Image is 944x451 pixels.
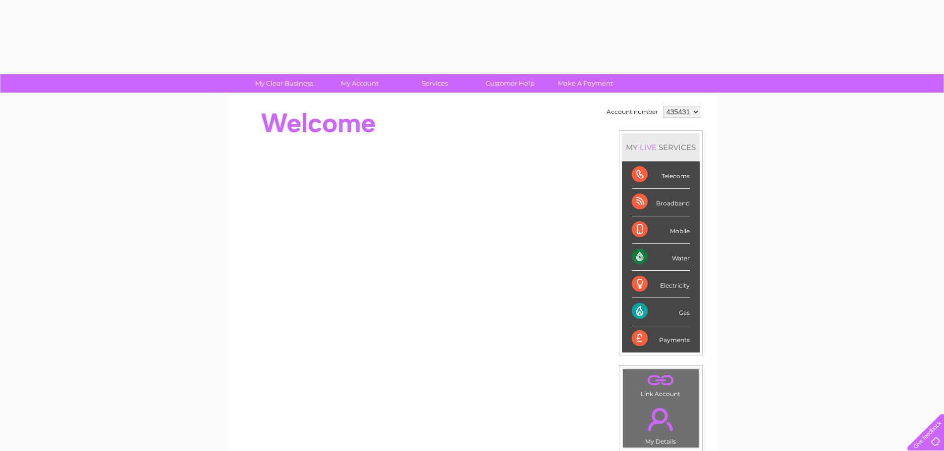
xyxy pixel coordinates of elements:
[622,133,700,161] div: MY SERVICES
[632,298,690,325] div: Gas
[469,74,551,93] a: Customer Help
[625,402,696,437] a: .
[319,74,400,93] a: My Account
[632,325,690,352] div: Payments
[625,372,696,389] a: .
[394,74,476,93] a: Services
[638,143,659,152] div: LIVE
[545,74,626,93] a: Make A Payment
[632,244,690,271] div: Water
[632,161,690,189] div: Telecoms
[243,74,325,93] a: My Clear Business
[604,103,661,120] td: Account number
[632,189,690,216] div: Broadband
[622,400,699,448] td: My Details
[622,369,699,400] td: Link Account
[632,271,690,298] div: Electricity
[632,216,690,244] div: Mobile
